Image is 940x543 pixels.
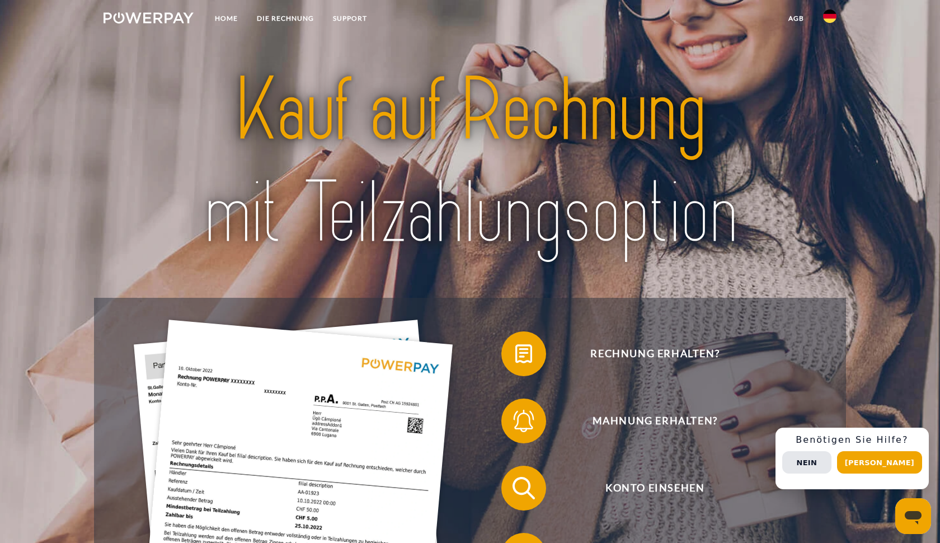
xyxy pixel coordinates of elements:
[501,331,792,376] button: Rechnung erhalten?
[518,466,792,511] span: Konto einsehen
[823,10,836,23] img: de
[501,466,792,511] button: Konto einsehen
[518,399,792,443] span: Mahnung erhalten?
[518,331,792,376] span: Rechnung erhalten?
[895,498,931,534] iframe: Schaltfläche zum Öffnen des Messaging-Fensters
[140,54,801,270] img: title-powerpay_de.svg
[501,399,792,443] button: Mahnung erhalten?
[510,407,538,435] img: qb_bell.svg
[782,451,831,474] button: Nein
[510,340,538,368] img: qb_bill.svg
[775,428,929,489] div: Schnellhilfe
[837,451,922,474] button: [PERSON_NAME]
[247,8,323,29] a: DIE RECHNUNG
[779,8,814,29] a: agb
[104,12,194,24] img: logo-powerpay-white.svg
[782,434,922,446] h3: Benötigen Sie Hilfe?
[510,474,538,502] img: qb_search.svg
[205,8,247,29] a: Home
[323,8,377,29] a: SUPPORT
